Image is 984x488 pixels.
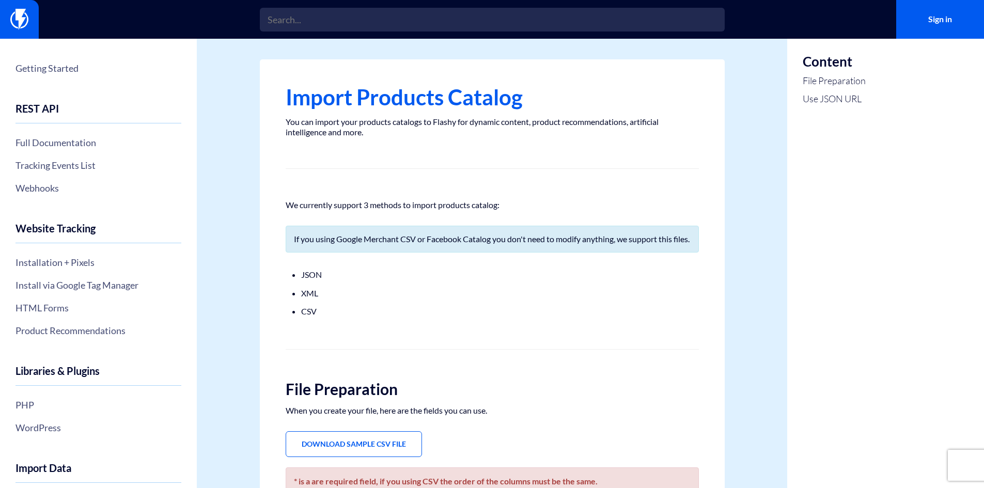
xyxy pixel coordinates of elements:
h4: Import Data [15,462,181,483]
h4: Libraries & Plugins [15,365,181,386]
a: WordPress [15,419,181,436]
a: HTML Forms [15,299,181,317]
p: We currently support 3 methods to import products catalog: [286,200,699,210]
h1: Import Products Catalog [286,85,699,109]
h4: REST API [15,103,181,123]
a: File Preparation [803,74,866,88]
a: Use JSON URL [803,92,866,106]
h4: Website Tracking [15,223,181,243]
a: Tracking Events List [15,156,181,174]
h2: File Preparation [286,381,699,398]
a: Installation + Pixels [15,254,181,271]
p: If you using Google Merchant CSV or Facebook Catalog you don't need to modify anything, we suppor... [294,234,691,244]
h3: Content [803,54,866,69]
li: JSON [301,268,683,281]
b: * is a are required field, if you using CSV the order of the columns must be the same. [294,476,598,486]
p: You can import your products catalogs to Flashy for dynamic content, product recommendations, art... [286,117,699,137]
a: Install via Google Tag Manager [15,276,181,294]
input: Search... [260,8,725,32]
p: When you create your file, here are the fields you can use. [286,405,699,416]
li: XML [301,287,683,300]
a: Full Documentation [15,134,181,151]
li: CSV [301,305,683,318]
a: Download Sample CSV File [286,431,422,457]
a: Product Recommendations [15,322,181,339]
a: PHP [15,396,181,414]
a: Webhooks [15,179,181,197]
a: Getting Started [15,59,181,77]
